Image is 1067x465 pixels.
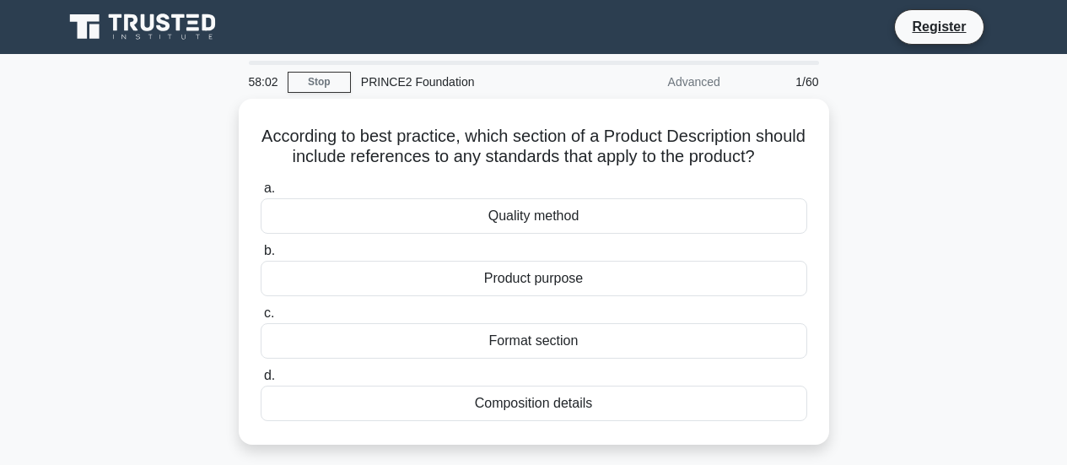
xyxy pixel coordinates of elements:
[264,305,274,320] span: c.
[261,261,807,296] div: Product purpose
[288,72,351,93] a: Stop
[261,323,807,359] div: Format section
[264,368,275,382] span: d.
[583,65,730,99] div: Advanced
[902,16,976,37] a: Register
[264,243,275,257] span: b.
[259,126,809,168] h5: According to best practice, which section of a Product Description should include references to a...
[264,181,275,195] span: a.
[239,65,288,99] div: 58:02
[261,198,807,234] div: Quality method
[261,386,807,421] div: Composition details
[730,65,829,99] div: 1/60
[351,65,583,99] div: PRINCE2 Foundation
